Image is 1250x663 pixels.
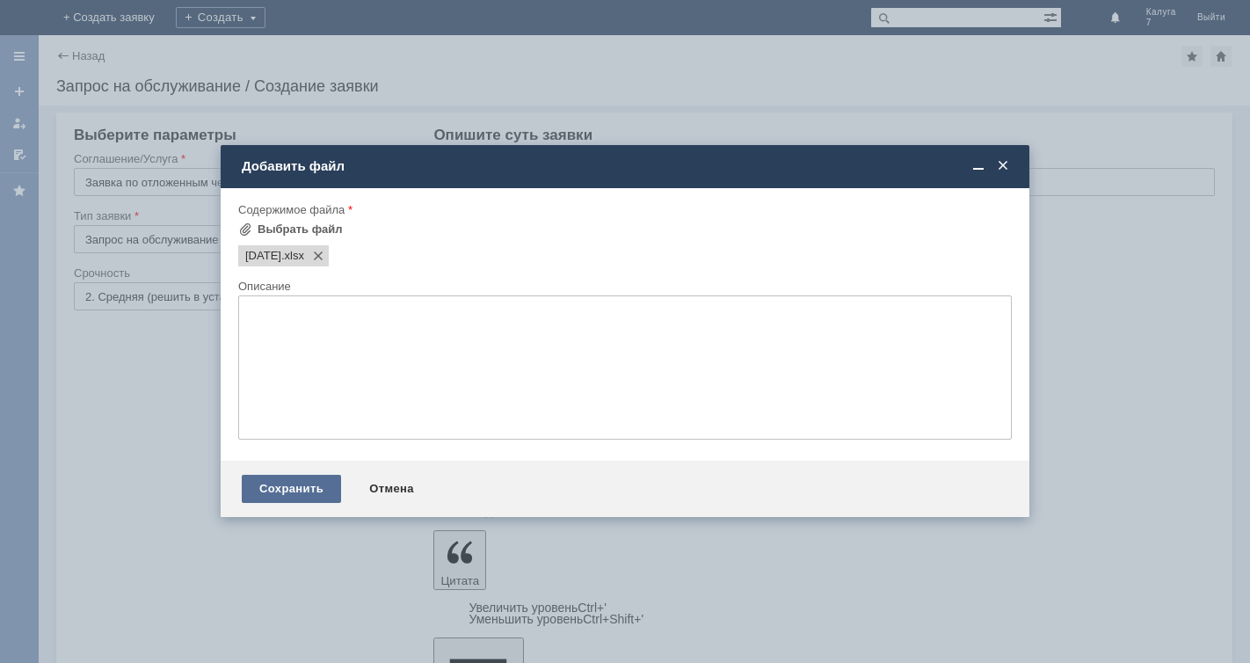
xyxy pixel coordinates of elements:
[281,249,304,263] span: 23.08.2025.xlsx
[238,204,1008,215] div: Содержимое файла
[258,222,343,237] div: Выбрать файл
[994,158,1012,174] span: Закрыть
[7,7,257,35] div: Добрый вечер! Удалите пожалуйста отложенные чеки. [GEOGRAPHIC_DATA].
[238,280,1008,292] div: Описание
[245,249,281,263] span: 23.08.2025.xlsx
[970,158,987,174] span: Свернуть (Ctrl + M)
[242,158,1012,174] div: Добавить файл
